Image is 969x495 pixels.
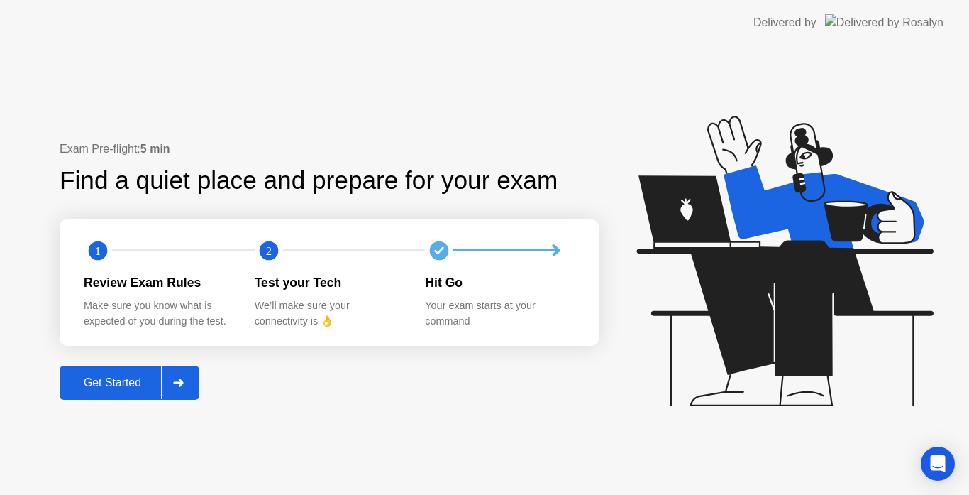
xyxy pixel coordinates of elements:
[425,273,573,292] div: Hit Go
[95,244,101,257] text: 1
[425,298,573,329] div: Your exam starts at your command
[60,366,199,400] button: Get Started
[266,244,272,257] text: 2
[84,298,232,329] div: Make sure you know what is expected of you during the test.
[84,273,232,292] div: Review Exam Rules
[255,298,403,329] div: We’ll make sure your connectivity is 👌
[140,143,170,155] b: 5 min
[64,376,161,389] div: Get Started
[825,14,943,31] img: Delivered by Rosalyn
[255,273,403,292] div: Test your Tech
[753,14,816,31] div: Delivered by
[60,141,599,158] div: Exam Pre-flight:
[60,162,560,200] div: Find a quiet place and prepare for your exam
[921,447,955,481] div: Open Intercom Messenger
